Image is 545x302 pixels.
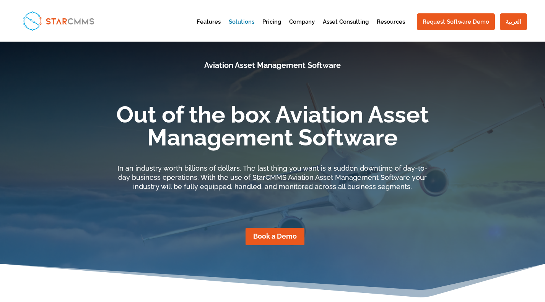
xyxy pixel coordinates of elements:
[289,19,315,38] a: Company
[262,19,281,38] a: Pricing
[114,164,432,191] p: In an industry worth billions of dollars, The last thing you want is a sudden downtime of day-to-...
[500,13,527,30] a: العربية
[66,61,479,70] p: Aviation Asset Management Software
[197,19,221,38] a: Features
[417,13,495,30] a: Request Software Demo
[66,103,479,153] h1: Out of the box Aviation Asset Management Software
[377,19,405,38] a: Resources
[323,19,369,38] a: Asset Consulting
[246,228,304,245] a: Book a Demo
[229,19,254,38] a: Solutions
[20,8,98,33] img: StarCMMS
